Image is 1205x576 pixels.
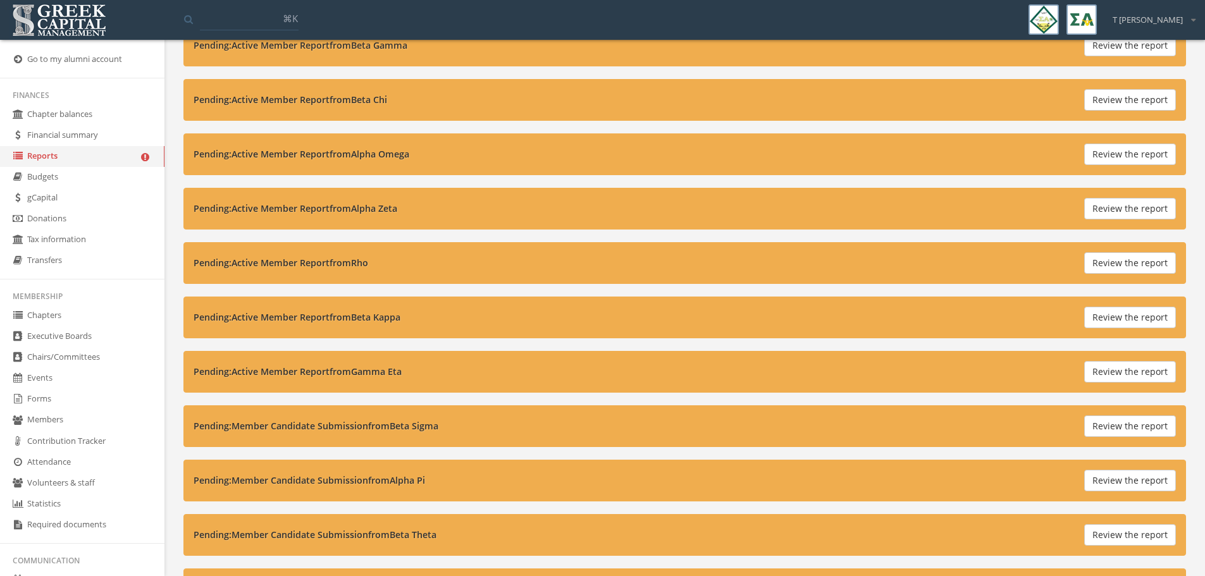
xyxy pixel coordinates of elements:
[1084,198,1176,219] button: Review the report
[1084,252,1176,274] button: Review the report
[1084,415,1176,437] button: Review the report
[194,257,368,269] strong: Pending: Active Member Report from Rho
[194,474,425,486] strong: Pending: Member Candidate Submission from Alpha Pi
[1084,144,1176,165] button: Review the report
[194,148,409,160] strong: Pending: Active Member Report from Alpha Omega
[1104,4,1196,26] div: T [PERSON_NAME]
[194,94,387,106] strong: Pending: Active Member Report from Beta Chi
[194,311,400,323] strong: Pending: Active Member Report from Beta Kappa
[194,529,436,541] strong: Pending: Member Candidate Submission from Beta Theta
[1113,14,1183,26] span: T [PERSON_NAME]
[194,420,438,432] strong: Pending: Member Candidate Submission from Beta Sigma
[283,12,298,25] span: ⌘K
[1084,35,1176,56] button: Review the report
[1084,361,1176,383] button: Review the report
[194,39,407,51] strong: Pending: Active Member Report from Beta Gamma
[194,365,402,377] strong: Pending: Active Member Report from Gamma Eta
[1084,89,1176,111] button: Review the report
[1084,470,1176,491] button: Review the report
[1084,524,1176,546] button: Review the report
[194,202,397,214] strong: Pending: Active Member Report from Alpha Zeta
[1084,307,1176,328] button: Review the report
